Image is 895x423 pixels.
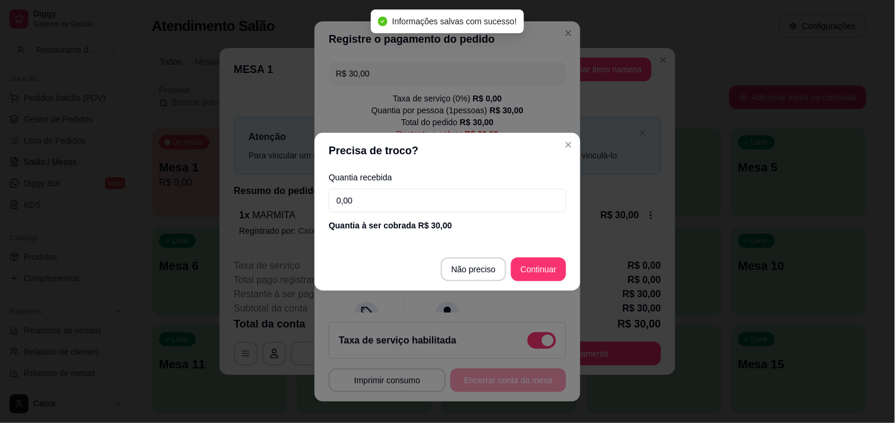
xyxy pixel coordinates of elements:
[441,257,507,281] button: Não preciso
[329,220,566,231] div: Quantia à ser cobrada R$ 30,00
[559,135,578,154] button: Close
[392,17,517,26] span: Informações salvas com sucesso!
[315,133,580,168] header: Precisa de troco?
[511,257,566,281] button: Continuar
[378,17,388,26] span: check-circle
[329,173,566,182] label: Quantia recebida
